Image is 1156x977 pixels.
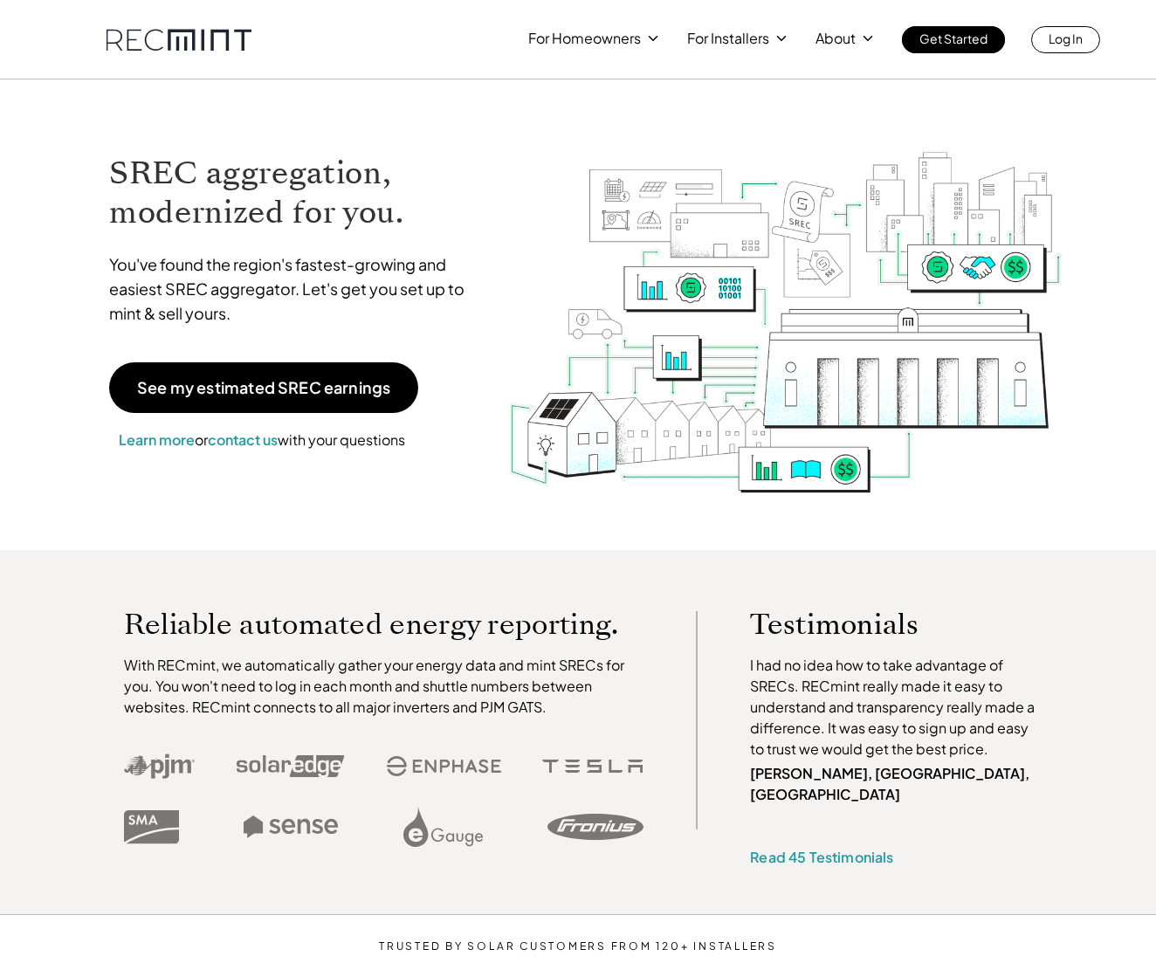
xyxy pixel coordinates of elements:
p: For Homeowners [528,26,641,51]
h1: SREC aggregation, modernized for you. [109,154,481,232]
p: TRUSTED BY SOLAR CUSTOMERS FROM 120+ INSTALLERS [327,940,830,953]
img: RECmint value cycle [507,106,1064,498]
p: You've found the region's fastest-growing and easiest SREC aggregator. Let's get you set up to mi... [109,252,481,326]
p: About [815,26,856,51]
a: Log In [1031,26,1100,53]
a: See my estimated SREC earnings [109,362,418,413]
p: Testimonials [750,611,1010,637]
p: With RECmint, we automatically gather your energy data and mint SRECs for you. You won't need to ... [124,655,644,718]
p: For Installers [687,26,769,51]
a: contact us [208,430,278,449]
p: or with your questions [109,429,415,451]
p: Log In [1049,26,1083,51]
p: Reliable automated energy reporting. [124,611,644,637]
a: Read 45 Testimonials [750,848,893,866]
a: Learn more [119,430,195,449]
a: Get Started [902,26,1005,53]
p: I had no idea how to take advantage of SRECs. RECmint really made it easy to understand and trans... [750,655,1043,760]
p: [PERSON_NAME], [GEOGRAPHIC_DATA], [GEOGRAPHIC_DATA] [750,763,1043,805]
p: See my estimated SREC earnings [137,380,390,396]
p: Get Started [919,26,987,51]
